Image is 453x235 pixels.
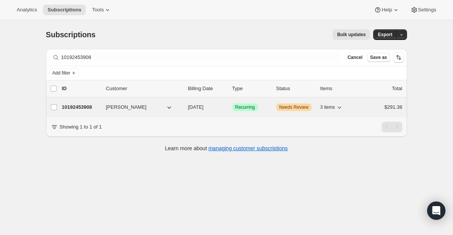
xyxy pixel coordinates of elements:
button: Tools [87,5,116,15]
p: Billing Date [188,85,226,92]
span: Settings [418,7,436,13]
button: Help [369,5,404,15]
p: Total [392,85,402,92]
button: Settings [406,5,441,15]
button: Analytics [12,5,41,15]
span: Cancel [347,54,362,60]
p: Showing 1 to 1 of 1 [60,123,102,131]
button: Subscriptions [43,5,86,15]
span: Subscriptions [48,7,81,13]
div: Items [320,85,358,92]
p: Learn more about [165,144,288,152]
span: Save as [370,54,387,60]
div: Open Intercom Messenger [427,202,445,220]
span: Analytics [17,7,37,13]
span: Add filter [52,70,70,76]
nav: Pagination [382,122,402,132]
div: IDCustomerBilling DateTypeStatusItemsTotal [62,85,402,92]
button: Add filter [49,68,79,78]
p: Customer [106,85,182,92]
span: Help [382,7,392,13]
p: Status [276,85,314,92]
button: Export [373,29,397,40]
button: 3 items [320,102,344,113]
span: Needs Review [279,104,309,110]
div: 10192453908[PERSON_NAME][DATE]SuccessRecurringWarningNeeds Review3 items$291.38 [62,102,402,113]
button: Save as [367,53,390,62]
button: Sort the results [393,52,404,63]
button: [PERSON_NAME] [101,101,177,113]
span: 3 items [320,104,335,110]
span: Tools [92,7,104,13]
p: ID [62,85,100,92]
span: Bulk updates [337,32,366,38]
div: Type [232,85,270,92]
button: Cancel [344,53,365,62]
span: Subscriptions [46,30,96,39]
p: 10192453908 [62,103,100,111]
span: [DATE] [188,104,204,110]
button: Bulk updates [333,29,370,40]
span: Export [378,32,392,38]
a: managing customer subscriptions [208,145,288,151]
span: [PERSON_NAME] [106,103,147,111]
input: Filter subscribers [61,52,340,63]
span: Recurring [235,104,255,110]
span: $291.38 [385,104,402,110]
